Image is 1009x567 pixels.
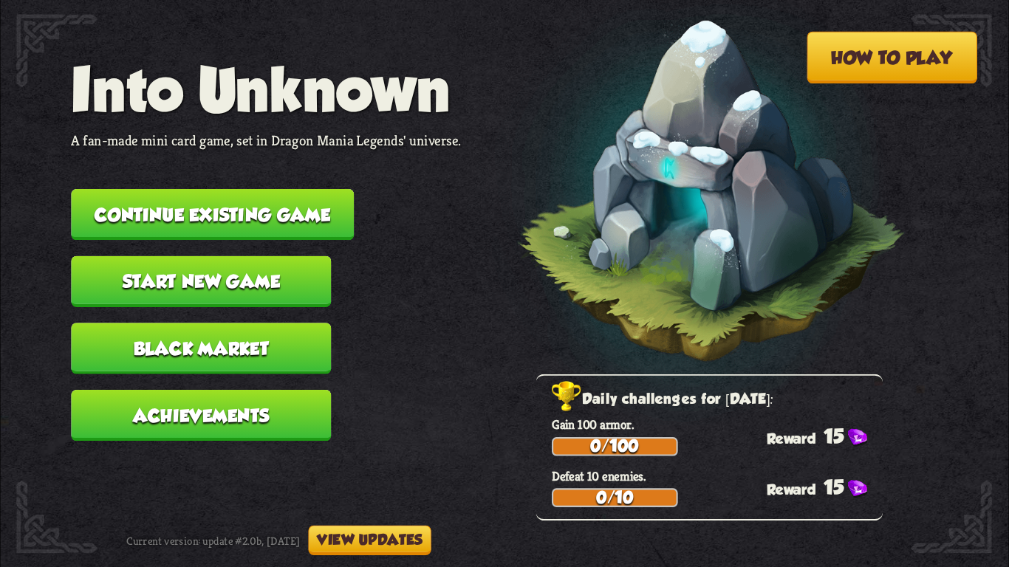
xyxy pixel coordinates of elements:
div: 0/100 [553,439,676,454]
p: A fan-made mini card game, set in Dragon Mania Legends' universe. [71,131,461,150]
h2: Daily challenges for [DATE]: [552,388,883,413]
button: Black Market [71,323,331,374]
div: 15 [767,425,883,447]
p: Defeat 10 enemies. [552,468,883,484]
div: Current version: update #2.0b, [DATE] [126,525,431,555]
button: Achievements [71,390,331,441]
div: 0/10 [553,489,676,505]
h1: Into Unknown [71,55,461,124]
button: Start new game [71,256,331,307]
div: 15 [767,476,883,499]
img: Golden_Trophy_Icon.png [552,381,582,413]
button: How to play [807,32,977,83]
p: Gain 100 armor. [552,416,883,433]
button: View updates [308,525,431,555]
button: Continue existing game [71,189,354,240]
